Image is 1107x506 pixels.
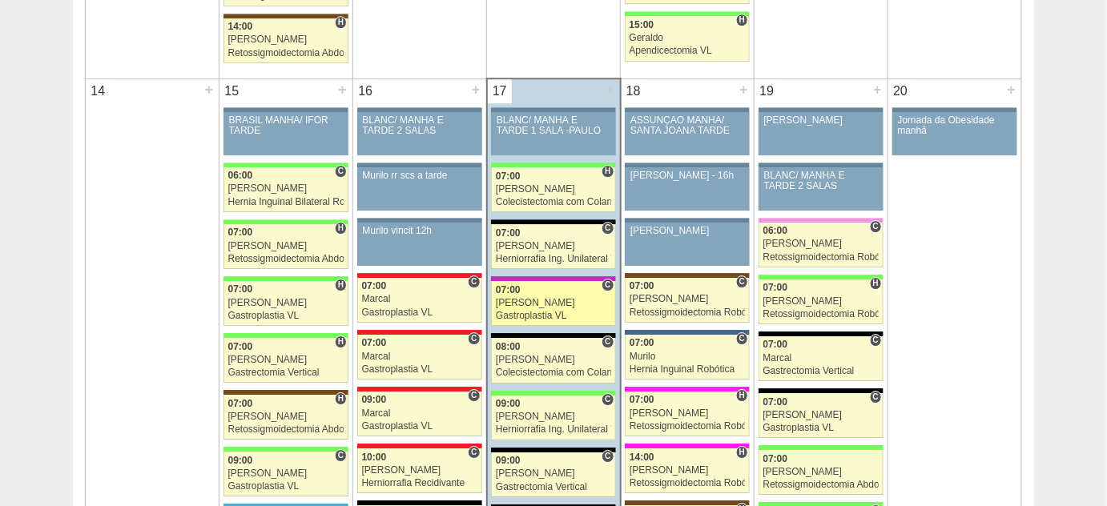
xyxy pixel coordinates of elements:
span: Consultório [736,332,748,345]
div: [PERSON_NAME] [763,410,880,420]
div: Marcal [763,353,880,363]
div: [PERSON_NAME] [228,183,344,194]
span: 07:00 [228,398,253,409]
a: H 07:00 [PERSON_NAME] Retossigmoidectomia Abdominal VL [223,224,348,269]
div: Key: Brasil [625,11,750,16]
span: Consultório [736,275,748,288]
a: C 07:00 [PERSON_NAME] Herniorrafia Ing. Unilateral VL [491,224,615,269]
a: 07:00 [PERSON_NAME] Retossigmoidectomia Abdominal VL [759,450,884,495]
span: Consultório [602,450,614,463]
div: Colecistectomia com Colangiografia VL [496,367,611,378]
a: H 07:00 [PERSON_NAME] Gastroplastia VL [223,281,348,326]
div: BLANC/ MANHÃ E TARDE 2 SALAS [363,115,477,136]
span: 07:00 [630,337,654,348]
div: Key: Aviso [625,107,750,112]
span: 07:00 [496,284,521,295]
div: Gastrectomia Vertical [496,482,611,492]
a: BLANC/ MANHÃ E TARDE 2 SALAS [357,112,482,155]
div: Retossigmoidectomia Robótica [630,478,745,488]
div: [PERSON_NAME] [630,294,745,304]
div: [PERSON_NAME] [228,298,344,308]
div: [PERSON_NAME] [496,412,611,422]
span: Consultório [602,222,614,235]
a: C 09:00 Marcal Gastroplastia VL [357,392,482,436]
span: Hospital [602,165,614,178]
span: 07:00 [496,227,521,239]
div: [PERSON_NAME] [496,298,611,308]
div: Key: Aviso [759,163,884,167]
a: [PERSON_NAME] - 16h [625,167,750,211]
div: + [336,79,349,100]
span: 09:00 [228,455,253,466]
div: 14 [86,79,111,103]
span: 07:00 [362,337,387,348]
div: Retossigmoidectomia Abdominal VL [228,424,344,435]
div: Retossigmoidectomia Abdominal VL [228,48,344,58]
a: C 06:00 [PERSON_NAME] Hernia Inguinal Bilateral Robótica [223,167,348,212]
span: 09:00 [496,398,521,409]
div: Key: Brasil [759,445,884,450]
div: + [737,79,751,100]
a: C 09:00 [PERSON_NAME] Gastroplastia VL [223,452,348,496]
div: Key: Blanc [357,500,482,505]
a: H 15:00 Geraldo Apendicectomia VL [625,16,750,61]
div: Key: Blanc [759,331,884,336]
div: Key: Albert Einstein [759,218,884,223]
div: [PERSON_NAME] [228,355,344,365]
a: [PERSON_NAME] [625,223,750,266]
div: Key: Assunção [357,387,482,392]
div: [PERSON_NAME] [630,226,744,236]
div: Key: São Luiz - Jabaquara [625,330,750,335]
a: C 07:00 Marcal Gastroplastia VL [357,278,482,323]
a: H 07:00 [PERSON_NAME] Gastrectomia Vertical [223,338,348,383]
div: [PERSON_NAME] [496,355,611,365]
div: Key: Aviso [223,107,348,112]
span: Hospital [335,392,347,405]
div: Herniorrafia Ing. Unilateral VL [496,254,611,264]
div: Key: Brasil [223,219,348,224]
div: BLANC/ MANHÃ E TARDE 1 SALA -PAULO [497,115,610,136]
span: 07:00 [763,453,788,464]
div: + [1004,79,1018,100]
div: Key: Maria Braido [491,276,615,281]
a: C 09:00 [PERSON_NAME] Herniorrafia Ing. Unilateral VL [491,396,615,440]
a: C 09:00 [PERSON_NAME] Gastrectomia Vertical [491,452,615,497]
span: 08:00 [496,341,521,352]
div: Key: Blanc [491,448,615,452]
span: 07:00 [228,341,253,352]
div: Key: Pro Matre [625,387,750,392]
div: 17 [488,79,513,103]
div: Key: Blanc [759,388,884,393]
span: Consultório [468,275,480,288]
div: BRASIL MANHÃ/ IFOR TARDE [229,115,344,136]
div: Gastroplastia VL [362,364,477,375]
span: Hospital [736,14,748,26]
div: [PERSON_NAME] [630,408,745,419]
a: C 07:00 [PERSON_NAME] Gastroplastia VL [759,393,884,438]
span: 07:00 [763,339,788,350]
div: Herniorrafia Ing. Unilateral VL [496,424,611,435]
div: [PERSON_NAME] [228,241,344,251]
div: [PERSON_NAME] [764,115,879,126]
span: Hospital [335,16,347,29]
div: [PERSON_NAME] - 16h [630,171,744,181]
a: C 06:00 [PERSON_NAME] Retossigmoidectomia Robótica [759,223,884,267]
div: [PERSON_NAME] [763,467,880,477]
span: Hospital [870,277,882,290]
div: Geraldo [630,33,746,43]
span: Hospital [736,446,748,459]
span: Consultório [468,332,480,345]
span: Hospital [736,389,748,402]
span: 07:00 [763,396,788,408]
div: [PERSON_NAME] [496,468,611,479]
div: Colecistectomia com Colangiografia VL [496,197,611,207]
span: 07:00 [630,280,654,291]
span: Hospital [335,335,347,348]
span: 09:00 [496,455,521,466]
div: Key: Aviso [491,107,615,112]
span: Hospital [335,222,347,235]
span: Consultório [602,393,614,406]
div: Jornada da Obesidade manhã [898,115,1012,136]
a: BRASIL MANHÃ/ IFOR TARDE [223,112,348,155]
div: Key: Santa Joana [223,390,348,395]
